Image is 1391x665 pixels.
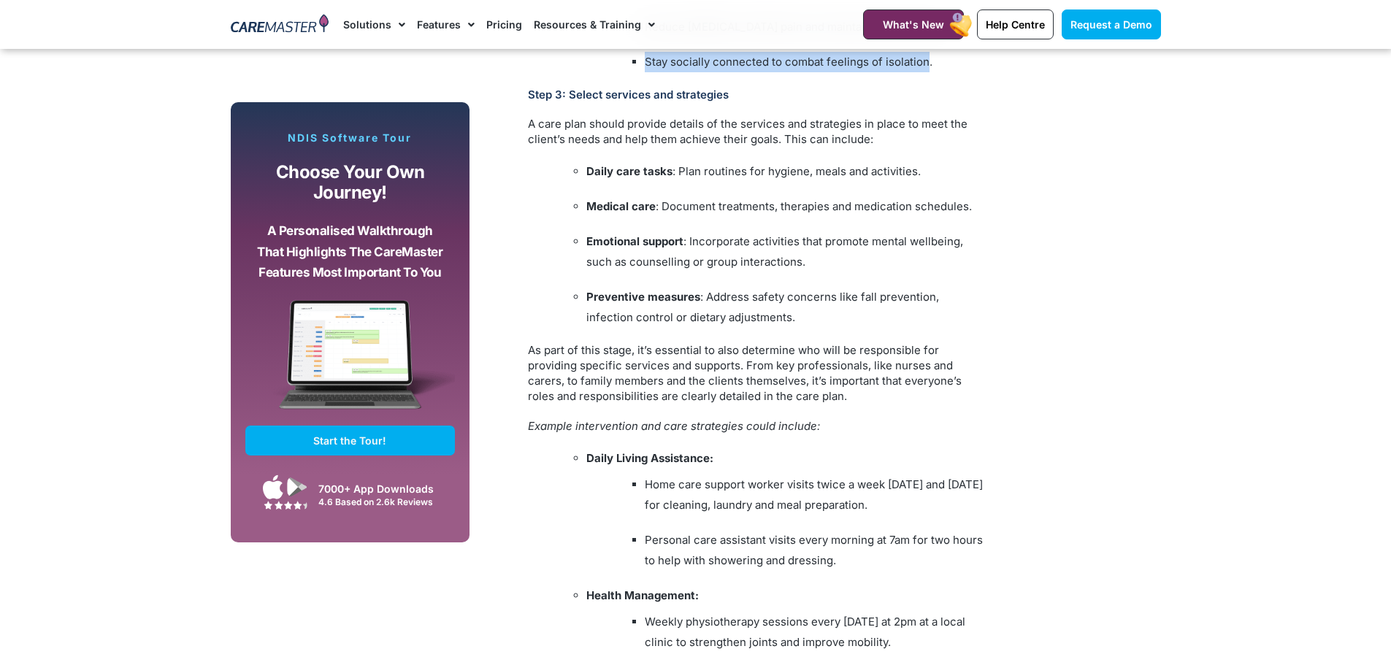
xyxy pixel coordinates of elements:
li: : Plan routines for hygiene, meals and activities. [586,161,988,182]
i: Example intervention and care strategies could include: [528,419,820,433]
strong: Health Management: [586,588,699,602]
strong: Medical care [586,199,656,213]
p: As part of this stage, it’s essential to also determine who will be responsible for providing spe... [528,342,988,404]
span: What's New [883,18,944,31]
p: A care plan should provide details of the services and strategies in place to meet the client’s n... [528,116,988,147]
li: Personal care assistant visits every morning at 7am for two hours to help with showering and dres... [645,530,988,571]
a: Start the Tour! [245,426,456,455]
img: CareMaster Software Mockup on Screen [245,300,456,426]
span: Start the Tour! [313,434,386,447]
strong: Emotional support [586,234,683,248]
img: Google Play App Icon [287,476,307,498]
p: NDIS Software Tour [245,131,456,145]
li: : Document treatments, therapies and medication schedules. [586,196,988,217]
li: Weekly physiotherapy sessions every [DATE] at 2pm at a local clinic to strengthen joints and impr... [645,612,988,653]
span: Help Centre [986,18,1045,31]
li: : Incorporate activities that promote mental wellbeing, such as counselling or group interactions. [586,231,988,272]
li: Home care support worker visits twice a week [DATE] and [DATE] for cleaning, laundry and meal pre... [645,474,988,515]
strong: Preventive measures [586,290,700,304]
h3: Step 3: Select services and strategies [528,88,988,101]
div: 4.6 Based on 2.6k Reviews [318,496,448,507]
li: : Address safety concerns like fall prevention, infection control or dietary adjustments. [586,287,988,328]
p: Choose your own journey! [256,162,445,204]
a: Request a Demo [1062,9,1161,39]
li: Stay socially connected to combat feelings of isolation. [645,52,988,72]
strong: Daily care tasks [586,164,672,178]
img: Apple App Store Icon [263,474,283,499]
div: 7000+ App Downloads [318,481,448,496]
span: Request a Demo [1070,18,1152,31]
a: What's New [863,9,964,39]
strong: Daily Living Assistance: [586,451,713,465]
p: A personalised walkthrough that highlights the CareMaster features most important to you [256,220,445,283]
img: CareMaster Logo [231,14,329,36]
a: Help Centre [977,9,1054,39]
img: Google Play Store App Review Stars [264,501,307,510]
